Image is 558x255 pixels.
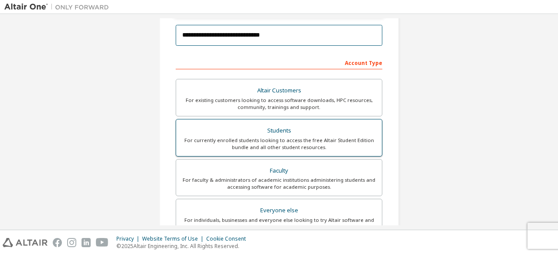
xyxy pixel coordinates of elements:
[181,125,377,137] div: Students
[82,238,91,247] img: linkedin.svg
[176,55,382,69] div: Account Type
[181,137,377,151] div: For currently enrolled students looking to access the free Altair Student Edition bundle and all ...
[116,235,142,242] div: Privacy
[181,97,377,111] div: For existing customers looking to access software downloads, HPC resources, community, trainings ...
[96,238,109,247] img: youtube.svg
[181,85,377,97] div: Altair Customers
[116,242,251,250] p: © 2025 Altair Engineering, Inc. All Rights Reserved.
[181,177,377,190] div: For faculty & administrators of academic institutions administering students and accessing softwa...
[181,204,377,217] div: Everyone else
[142,235,206,242] div: Website Terms of Use
[181,217,377,231] div: For individuals, businesses and everyone else looking to try Altair software and explore our prod...
[53,238,62,247] img: facebook.svg
[3,238,48,247] img: altair_logo.svg
[4,3,113,11] img: Altair One
[67,238,76,247] img: instagram.svg
[206,235,251,242] div: Cookie Consent
[181,165,377,177] div: Faculty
